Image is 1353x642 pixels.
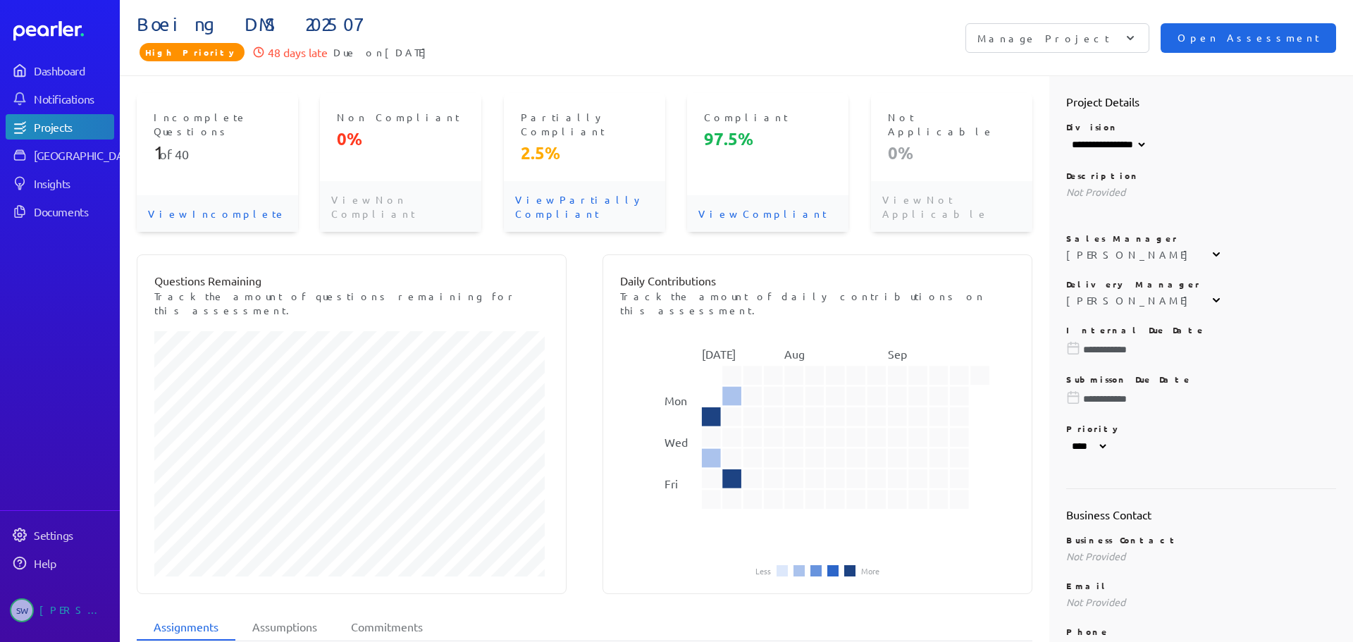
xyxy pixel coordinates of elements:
[235,614,334,641] li: Assumptions
[137,195,298,232] p: View Incomplete
[6,171,114,196] a: Insights
[888,142,1015,164] p: 0%
[1178,30,1319,46] span: Open Assessment
[1066,247,1195,261] div: [PERSON_NAME]
[1161,23,1336,53] button: Open Assessment
[1066,121,1337,132] p: Division
[6,550,114,576] a: Help
[6,593,114,628] a: SW[PERSON_NAME]
[10,598,34,622] span: Steve Whittington
[664,393,686,407] text: Mon
[1066,185,1125,198] span: Not Provided
[1066,392,1337,406] input: Please choose a due date
[6,58,114,83] a: Dashboard
[664,476,677,490] text: Fri
[268,44,328,61] p: 48 days late
[871,181,1032,232] p: View Not Applicable
[620,272,1015,289] p: Daily Contributions
[137,13,736,36] span: Boeing DMS 202507
[888,110,1015,138] p: Not Applicable
[702,347,736,361] text: [DATE]
[1066,233,1337,244] p: Sales Manager
[704,128,832,150] p: 97.5%
[320,181,481,232] p: View Non Compliant
[620,289,1015,317] p: Track the amount of daily contributions on this assessment.
[6,199,114,224] a: Documents
[1066,293,1195,307] div: [PERSON_NAME]
[337,128,464,150] p: 0%
[154,272,549,289] p: Questions Remaining
[34,148,139,162] div: [GEOGRAPHIC_DATA]
[140,43,245,61] span: Priority
[1066,550,1125,562] span: Not Provided
[521,142,648,164] p: 2.5%
[664,435,687,449] text: Wed
[704,110,832,124] p: Compliant
[13,21,114,41] a: Dashboard
[34,204,113,218] div: Documents
[1066,93,1337,110] h2: Project Details
[687,195,848,232] p: View Compliant
[154,142,159,163] span: 1
[34,556,113,570] div: Help
[137,614,235,641] li: Assignments
[888,347,907,361] text: Sep
[6,86,114,111] a: Notifications
[34,92,113,106] div: Notifications
[334,614,440,641] li: Commitments
[39,598,110,622] div: [PERSON_NAME]
[784,347,805,361] text: Aug
[1066,506,1337,523] h2: Business Contact
[154,142,281,164] p: of
[861,567,879,575] li: More
[755,567,771,575] li: Less
[1066,374,1337,385] p: Submisson Due Date
[34,528,113,542] div: Settings
[337,110,464,124] p: Non Compliant
[521,110,648,138] p: Partially Compliant
[504,181,665,232] p: View Partially Compliant
[6,114,114,140] a: Projects
[1066,626,1337,637] p: Phone
[1066,595,1125,608] span: Not Provided
[977,31,1109,45] p: Manage Project
[1066,324,1337,335] p: Internal Due Date
[1066,534,1337,545] p: Business Contact
[154,289,549,317] p: Track the amount of questions remaining for this assessment.
[154,110,281,138] p: Incomplete Questions
[6,142,114,168] a: [GEOGRAPHIC_DATA]
[1066,278,1337,290] p: Delivery Manager
[1066,423,1337,434] p: Priority
[175,147,189,161] span: 40
[6,522,114,548] a: Settings
[34,63,113,78] div: Dashboard
[34,120,113,134] div: Projects
[1066,580,1337,591] p: Email
[1066,342,1337,357] input: Please choose a due date
[1066,170,1337,181] p: Description
[333,44,433,61] span: Due on [DATE]
[34,176,113,190] div: Insights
